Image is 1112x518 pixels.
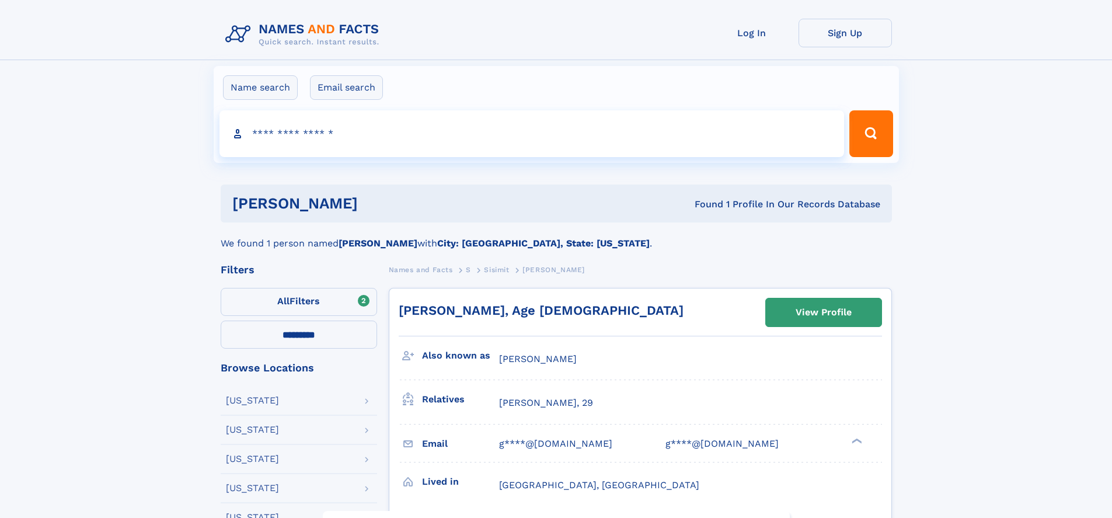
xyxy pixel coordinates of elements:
span: Sisimit [484,266,509,274]
span: [PERSON_NAME] [522,266,585,274]
div: We found 1 person named with . [221,223,892,251]
button: Search Button [849,110,893,157]
a: [PERSON_NAME], 29 [499,397,593,409]
div: [US_STATE] [226,425,279,434]
h3: Relatives [422,390,499,409]
b: City: [GEOGRAPHIC_DATA], State: [US_STATE] [437,238,650,249]
a: Sign Up [799,19,892,47]
a: View Profile [766,298,881,326]
span: [PERSON_NAME] [499,353,577,364]
a: S [466,262,471,277]
a: Sisimit [484,262,509,277]
div: Found 1 Profile In Our Records Database [526,198,880,211]
b: [PERSON_NAME] [339,238,417,249]
img: Logo Names and Facts [221,19,389,50]
span: All [277,295,290,307]
label: Filters [221,288,377,316]
h1: [PERSON_NAME] [232,196,527,211]
a: [PERSON_NAME], Age [DEMOGRAPHIC_DATA] [399,303,684,318]
div: [US_STATE] [226,484,279,493]
span: [GEOGRAPHIC_DATA], [GEOGRAPHIC_DATA] [499,479,699,491]
a: Names and Facts [389,262,453,277]
a: Log In [705,19,799,47]
div: [US_STATE] [226,396,279,405]
div: View Profile [796,299,852,326]
input: search input [219,110,845,157]
label: Email search [310,75,383,100]
span: S [466,266,471,274]
div: Filters [221,265,377,275]
div: [US_STATE] [226,454,279,464]
div: Browse Locations [221,363,377,373]
h3: Email [422,434,499,454]
h3: Also known as [422,346,499,366]
label: Name search [223,75,298,100]
h3: Lived in [422,472,499,492]
div: ❯ [849,437,863,444]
